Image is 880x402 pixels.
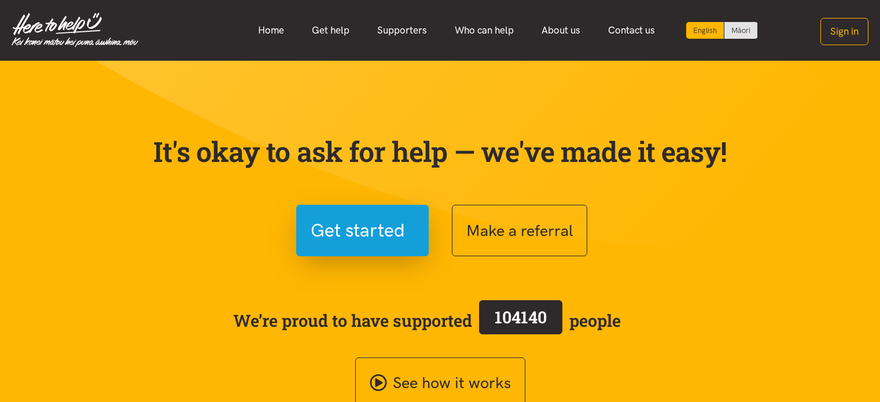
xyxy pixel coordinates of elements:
[686,22,724,39] div: Current language
[472,298,569,343] a: 104140
[244,18,298,43] a: Home
[311,216,405,245] span: Get started
[151,135,730,168] p: It's okay to ask for help — we've made it easy!
[363,18,441,43] a: Supporters
[495,306,547,328] span: 104140
[233,298,621,343] span: We’re proud to have supported people
[298,18,363,43] a: Get help
[441,18,528,43] a: Who can help
[12,13,138,47] img: Home
[820,18,868,45] button: Sign in
[528,18,594,43] a: About us
[594,18,669,43] a: Contact us
[452,205,587,256] button: Make a referral
[686,22,758,39] div: Language toggle
[724,22,757,39] a: Switch to Te Reo Māori
[296,205,429,256] button: Get started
